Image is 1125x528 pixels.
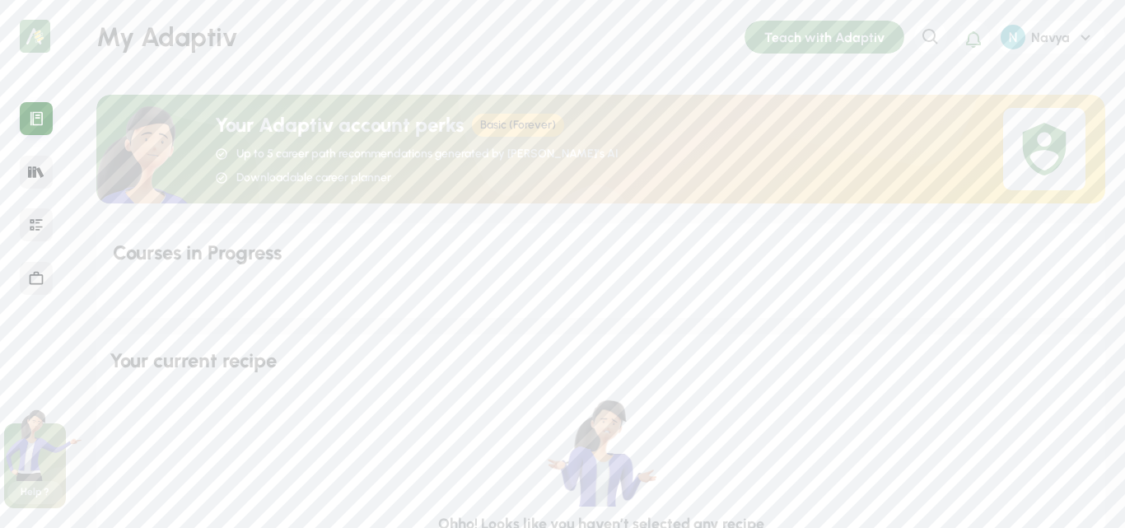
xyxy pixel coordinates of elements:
[21,486,49,499] div: Help ?
[85,106,201,224] img: ada.051d0e2aa6cad1c78398.png
[215,112,619,138] div: Your Adaptiv account perks
[20,20,50,53] img: mini-logo.d7381ba1213a95610a3b.png
[745,21,904,54] div: Teach with Adaptiv
[524,394,678,507] img: no-recipe.fb5db7fb59ac93738bf2.png
[1001,25,1025,49] img: ACg8ocJuDEOg-bN1SW3Gm5KqX1K2pCN8DfsVFXnNeeISGAi2F05C3v-V=s96-c
[96,20,745,55] div: My Adaptiv
[236,147,619,162] div: Up to 5 career path recommendations generated by [PERSON_NAME]’s AI
[110,348,1092,374] div: Your current recipe
[4,409,86,481] img: ada.1cda92cadded8029978b.png
[1015,120,1073,178] img: shield-user.4b20f76a9dc13bfb41755ed05012c2f3.svg
[113,240,1089,266] div: Courses in Progress
[472,114,564,138] div: Basic (Forever)
[1025,29,1076,46] div: Navya
[236,171,391,186] div: Downloadable career planner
